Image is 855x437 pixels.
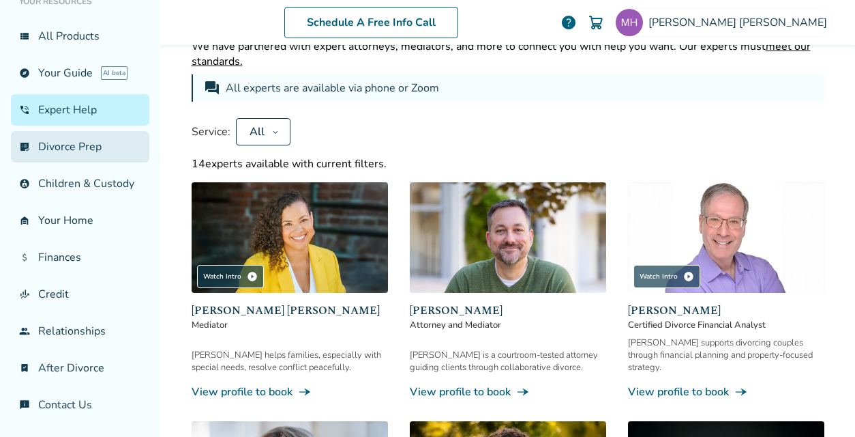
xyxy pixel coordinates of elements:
span: view_list [19,31,30,42]
div: Watch Intro [197,265,264,288]
span: forum [204,80,220,96]
img: Claudia Brown Coulter [192,182,388,293]
a: help [560,14,577,31]
span: chat_info [19,399,30,410]
span: play_circle [247,271,258,282]
a: account_childChildren & Custody [11,168,149,199]
span: line_end_arrow_notch [298,385,312,399]
span: Service: [192,124,230,139]
span: [PERSON_NAME] [PERSON_NAME] [192,302,388,319]
img: Neil Forester [410,182,606,293]
a: groupRelationships [11,315,149,347]
a: list_alt_checkDivorce Prep [11,131,149,163]
a: attach_moneyFinances [11,242,149,273]
img: Cart [588,14,604,31]
span: bookmark_check [19,363,30,373]
a: exploreYour GuideAI beta [11,57,149,89]
span: [PERSON_NAME] [PERSON_NAME] [648,15,832,30]
span: explore [19,68,30,79]
a: chat_infoContact Us [11,389,149,421]
a: View profile to bookline_end_arrow_notch [192,384,388,399]
div: All experts are available via phone or Zoom [226,80,442,96]
span: meet our standards. [192,39,811,69]
span: phone_in_talk [19,104,30,115]
a: View profile to bookline_end_arrow_notch [410,384,606,399]
iframe: Chat Widget [550,22,855,437]
a: finance_modeCredit [11,279,149,310]
span: Attorney and Mediator [410,319,606,331]
button: All [236,118,290,145]
span: list_alt_check [19,141,30,152]
p: We have partnered with expert attorneys, mediators, and more to connect you with help you want. O... [192,39,824,69]
div: All [247,124,267,139]
div: [PERSON_NAME] helps families, especially with special needs, resolve conflict peacefully. [192,349,388,373]
span: line_end_arrow_notch [516,385,530,399]
div: 14 experts available with current filters. [192,156,824,171]
a: garage_homeYour Home [11,205,149,236]
img: mherrick32@gmail.com [616,9,643,36]
span: Mediator [192,319,388,331]
a: Schedule A Free Info Call [284,7,458,38]
span: garage_home [19,215,30,226]
div: [PERSON_NAME] is a courtroom-tested attorney guiding clients through collaborative divorce. [410,349,606,373]
a: phone_in_talkExpert Help [11,94,149,126]
span: group [19,326,30,337]
span: [PERSON_NAME] [410,302,606,319]
a: bookmark_checkAfter Divorce [11,352,149,384]
span: finance_mode [19,289,30,300]
a: view_listAll Products [11,20,149,52]
span: account_child [19,178,30,189]
span: attach_money [19,252,30,263]
span: AI beta [101,66,127,80]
